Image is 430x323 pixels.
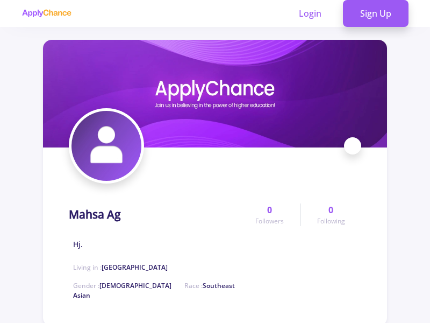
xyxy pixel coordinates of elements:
[102,263,168,272] span: [GEOGRAPHIC_DATA]
[300,203,361,226] a: 0Following
[71,111,141,181] img: Mahsa Agavatar
[99,281,171,290] span: [DEMOGRAPHIC_DATA]
[267,203,272,216] span: 0
[73,281,171,290] span: Gender :
[69,208,121,221] h1: Mahsa Ag
[255,216,284,226] span: Followers
[73,281,235,300] span: Southeast Asian
[328,203,333,216] span: 0
[73,238,83,250] span: Hj.
[73,263,168,272] span: Living in :
[43,40,387,148] img: Mahsa Agcover image
[317,216,345,226] span: Following
[21,9,71,18] img: applychance logo text only
[73,281,235,300] span: Race :
[239,203,300,226] a: 0Followers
